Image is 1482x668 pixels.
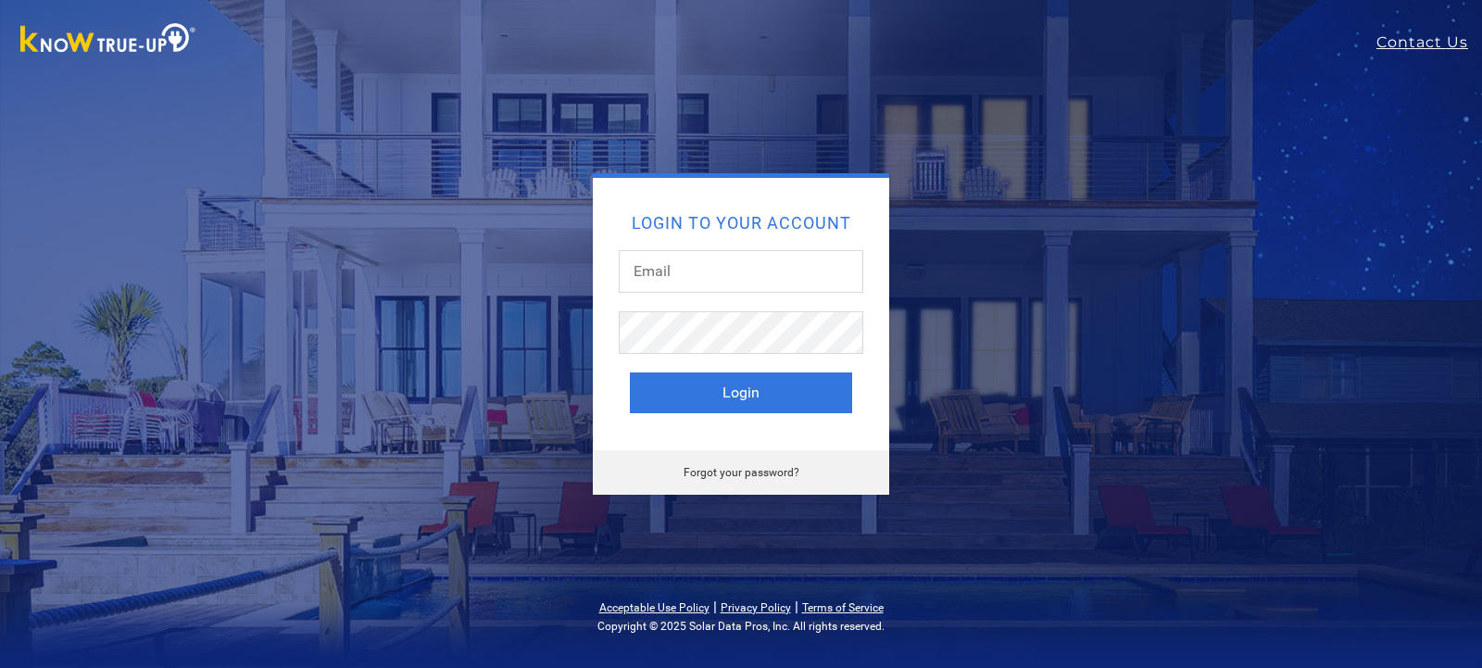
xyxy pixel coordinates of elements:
[684,466,799,479] a: Forgot your password?
[795,598,798,615] span: |
[619,250,863,293] input: Email
[1376,32,1482,54] a: Contact Us
[11,19,206,61] img: Know True-Up
[630,372,852,413] button: Login
[630,215,852,232] h2: Login to your account
[802,601,884,614] a: Terms of Service
[713,598,717,615] span: |
[599,601,710,614] a: Acceptable Use Policy
[721,601,791,614] a: Privacy Policy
